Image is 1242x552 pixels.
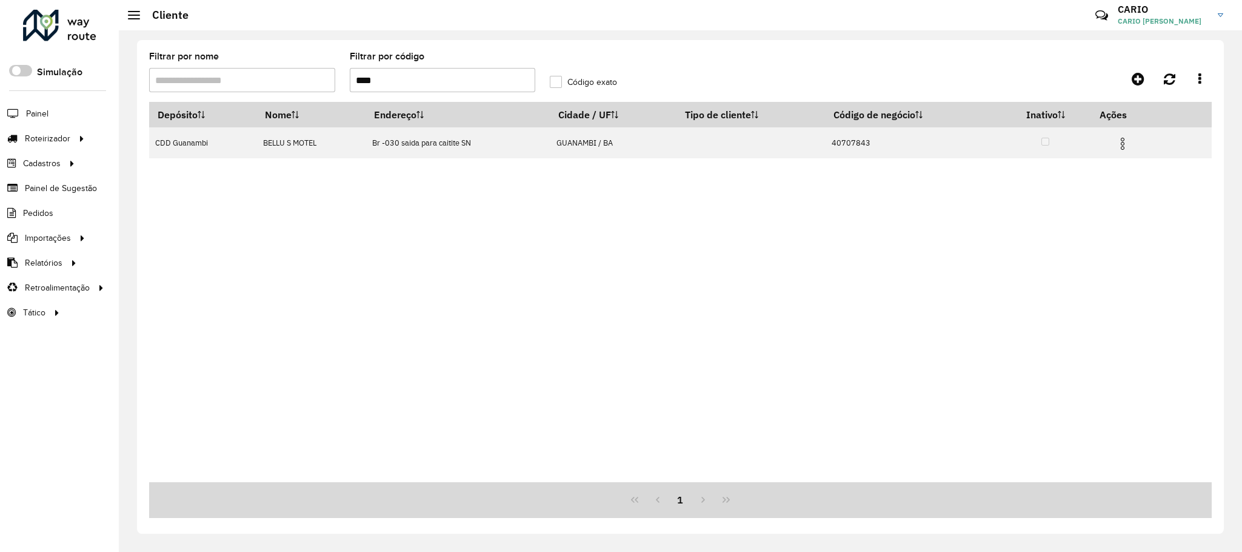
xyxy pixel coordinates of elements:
[25,257,62,269] span: Relatórios
[23,306,45,319] span: Tático
[23,157,61,170] span: Cadastros
[25,281,90,294] span: Retroalimentação
[366,102,550,127] th: Endereço
[149,127,257,158] td: CDD Guanambi
[350,49,424,64] label: Filtrar por código
[25,232,71,244] span: Importações
[550,127,676,158] td: GUANAMBI / BA
[1089,2,1115,29] a: Contato Rápido
[149,49,219,64] label: Filtrar por nome
[1000,102,1091,127] th: Inativo
[676,102,825,127] th: Tipo de cliente
[257,127,366,158] td: BELLU S MOTEL
[366,127,550,158] td: Br -030 saida para caitite SN
[825,127,1000,158] td: 40707843
[825,102,1000,127] th: Código de negócio
[257,102,366,127] th: Nome
[1091,102,1164,127] th: Ações
[669,488,692,511] button: 1
[1118,4,1209,15] h3: CARIO
[26,107,48,120] span: Painel
[149,102,257,127] th: Depósito
[25,182,97,195] span: Painel de Sugestão
[25,132,70,145] span: Roteirizador
[550,76,617,89] label: Código exato
[140,8,189,22] h2: Cliente
[1118,16,1209,27] span: CARIO [PERSON_NAME]
[23,207,53,220] span: Pedidos
[550,102,676,127] th: Cidade / UF
[37,65,82,79] label: Simulação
